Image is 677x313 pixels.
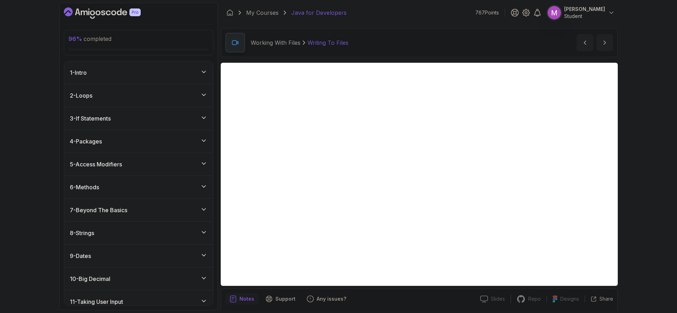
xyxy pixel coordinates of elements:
[70,91,92,100] h3: 2 - Loops
[307,38,348,47] p: Writing To Files
[564,6,605,13] p: [PERSON_NAME]
[64,199,213,221] button: 7-Beyond The Basics
[64,130,213,153] button: 4-Packages
[251,38,300,47] p: Working With Files
[70,68,87,77] h3: 1 - Intro
[564,13,605,20] p: Student
[317,295,346,302] p: Any issues?
[221,63,618,286] iframe: 2 - Writing To Files
[577,34,593,51] button: previous content
[70,229,94,237] h3: 8 - Strings
[303,293,350,305] button: Feedback button
[64,222,213,244] button: 8-Strings
[599,295,613,302] p: Share
[64,268,213,290] button: 10-Big Decimal
[528,295,541,302] p: Repo
[70,183,99,191] h3: 6 - Methods
[68,35,111,42] span: completed
[70,275,110,283] h3: 10 - Big Decimal
[68,35,82,42] span: 96 %
[226,9,233,16] a: Dashboard
[548,6,561,19] img: user profile image
[275,295,295,302] p: Support
[585,295,613,302] button: Share
[225,293,258,305] button: notes button
[560,295,579,302] p: Designs
[547,6,615,20] button: user profile image[PERSON_NAME]Student
[291,8,347,17] p: Java for Developers
[64,290,213,313] button: 11-Taking User Input
[64,84,213,107] button: 2-Loops
[64,107,213,130] button: 3-If Statements
[64,245,213,267] button: 9-Dates
[261,293,300,305] button: Support button
[596,34,613,51] button: next content
[64,61,213,84] button: 1-Intro
[239,295,254,302] p: Notes
[64,153,213,176] button: 5-Access Modifiers
[70,160,122,168] h3: 5 - Access Modifiers
[70,206,127,214] h3: 7 - Beyond The Basics
[70,252,91,260] h3: 9 - Dates
[246,8,279,17] a: My Courses
[70,114,111,123] h3: 3 - If Statements
[64,7,157,19] a: Dashboard
[70,137,102,146] h3: 4 - Packages
[70,297,123,306] h3: 11 - Taking User Input
[491,295,505,302] p: Slides
[475,9,499,16] p: 767 Points
[64,176,213,198] button: 6-Methods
